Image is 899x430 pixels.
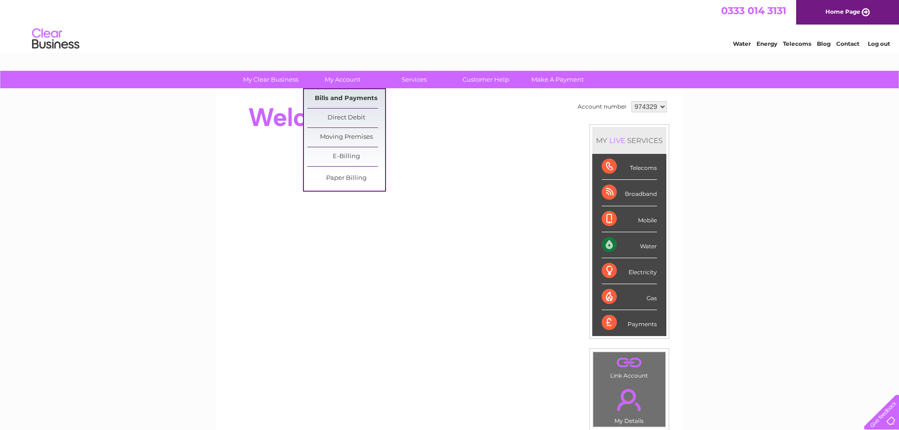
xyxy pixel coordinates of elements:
[375,71,453,88] a: Services
[593,352,666,381] td: Link Account
[602,206,657,232] div: Mobile
[232,71,310,88] a: My Clear Business
[592,127,666,154] div: MY SERVICES
[32,25,80,53] img: logo.png
[602,180,657,206] div: Broadband
[783,40,811,47] a: Telecoms
[307,147,385,166] a: E-Billing
[602,310,657,336] div: Payments
[307,169,385,188] a: Paper Billing
[817,40,831,47] a: Blog
[303,71,381,88] a: My Account
[519,71,597,88] a: Make A Payment
[307,109,385,127] a: Direct Debit
[575,99,629,115] td: Account number
[733,40,751,47] a: Water
[447,71,525,88] a: Customer Help
[602,232,657,258] div: Water
[593,381,666,427] td: My Details
[602,284,657,310] div: Gas
[868,40,890,47] a: Log out
[602,258,657,284] div: Electricity
[307,89,385,108] a: Bills and Payments
[227,5,673,46] div: Clear Business is a trading name of Verastar Limited (registered in [GEOGRAPHIC_DATA] No. 3667643...
[721,5,786,17] a: 0333 014 3131
[602,154,657,180] div: Telecoms
[596,354,663,371] a: .
[756,40,777,47] a: Energy
[607,136,627,145] div: LIVE
[836,40,859,47] a: Contact
[307,128,385,147] a: Moving Premises
[596,383,663,416] a: .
